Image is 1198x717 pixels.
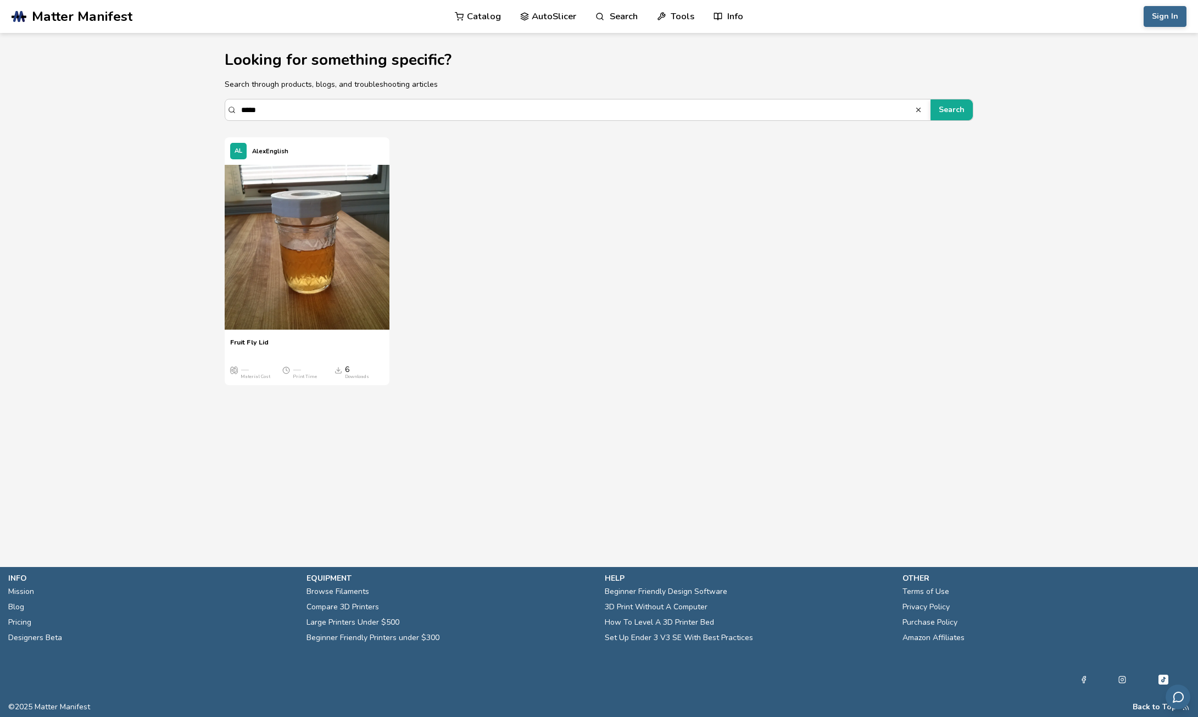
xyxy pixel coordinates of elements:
span: — [241,365,248,374]
button: Search [930,99,973,120]
a: Pricing [8,615,31,630]
h1: Looking for something specific? [225,52,974,69]
a: Mission [8,584,34,599]
span: Downloads [335,365,342,374]
a: Terms of Use [902,584,949,599]
div: Downloads [345,374,369,380]
span: — [293,365,300,374]
p: help [605,573,892,584]
a: Beginner Friendly Printers under $300 [307,630,439,646]
a: Compare 3D Printers [307,599,379,615]
p: other [902,573,1190,584]
a: Fruit Fly Lid [230,338,269,354]
span: © 2025 Matter Manifest [8,703,90,712]
a: Set Up Ender 3 V3 SE With Best Practices [605,630,753,646]
p: Search through products, blogs, and troubleshooting articles [225,79,974,90]
a: Instagram [1118,673,1126,686]
div: 6 [345,365,369,380]
div: Print Time [293,374,317,380]
a: Large Printers Under $500 [307,615,399,630]
p: equipment [307,573,594,584]
div: Material Cost [241,374,270,380]
a: Privacy Policy [902,599,950,615]
a: 3D Print Without A Computer [605,599,707,615]
span: Average Print Time [282,365,290,374]
button: Send feedback via email [1166,685,1190,709]
a: Browse Filaments [307,584,369,599]
p: AlexEnglish [252,146,288,157]
a: Facebook [1080,673,1088,686]
button: Sign In [1144,6,1186,27]
button: Search [915,106,925,114]
button: Back to Top [1133,703,1177,712]
a: How To Level A 3D Printer Bed [605,615,714,630]
p: info [8,573,296,584]
a: Tiktok [1157,673,1170,686]
input: Search [241,100,915,120]
a: Purchase Policy [902,615,957,630]
a: Beginner Friendly Design Software [605,584,727,599]
span: Average Cost [230,365,238,374]
span: AL [235,148,242,155]
a: RSS Feed [1182,703,1190,712]
a: Amazon Affiliates [902,630,965,646]
a: Designers Beta [8,630,62,646]
span: Matter Manifest [32,9,132,24]
a: Blog [8,599,24,615]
